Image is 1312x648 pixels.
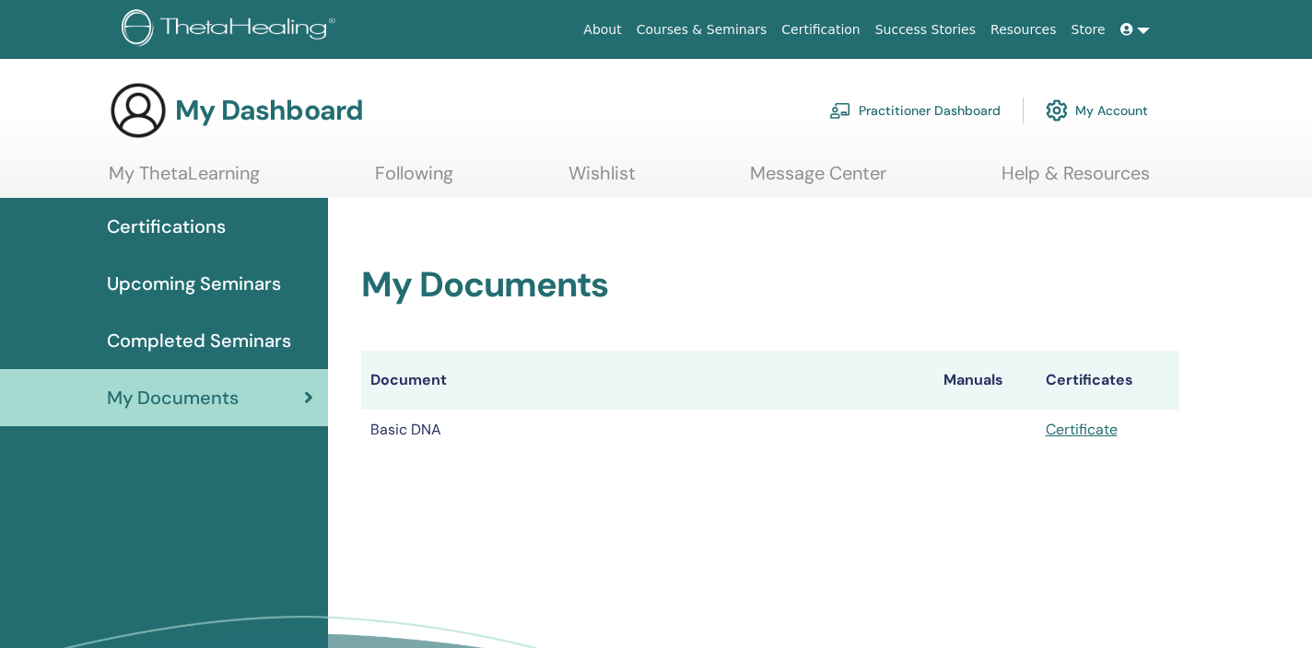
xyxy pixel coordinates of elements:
[1037,351,1179,410] th: Certificates
[1002,162,1150,198] a: Help & Resources
[175,94,363,127] h3: My Dashboard
[109,81,168,140] img: generic-user-icon.jpg
[829,102,851,119] img: chalkboard-teacher.svg
[107,270,281,297] span: Upcoming Seminars
[107,213,226,240] span: Certifications
[629,13,775,47] a: Courses & Seminars
[868,13,983,47] a: Success Stories
[109,162,260,198] a: My ThetaLearning
[361,410,934,450] td: Basic DNA
[983,13,1064,47] a: Resources
[107,384,239,411] span: My Documents
[1046,420,1118,439] a: Certificate
[1046,90,1148,131] a: My Account
[361,351,934,410] th: Document
[576,13,628,47] a: About
[750,162,886,198] a: Message Center
[568,162,636,198] a: Wishlist
[934,351,1037,410] th: Manuals
[375,162,453,198] a: Following
[122,9,342,51] img: logo.png
[1046,95,1068,126] img: cog.svg
[1064,13,1113,47] a: Store
[829,90,1001,131] a: Practitioner Dashboard
[361,264,1179,307] h2: My Documents
[774,13,867,47] a: Certification
[107,327,291,354] span: Completed Seminars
